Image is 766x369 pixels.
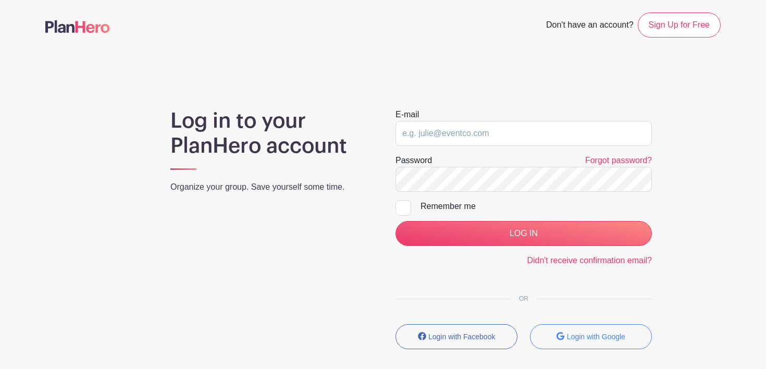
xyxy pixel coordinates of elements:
[170,181,370,193] p: Organize your group. Save yourself some time.
[585,156,652,165] a: Forgot password?
[396,121,652,146] input: e.g. julie@eventco.com
[170,108,370,158] h1: Log in to your PlanHero account
[45,20,110,33] img: logo-507f7623f17ff9eddc593b1ce0a138ce2505c220e1c5a4e2b4648c50719b7d32.svg
[567,333,625,341] small: Login with Google
[421,200,652,213] div: Remember me
[396,221,652,246] input: LOG IN
[396,154,432,167] label: Password
[527,256,652,265] a: Didn't receive confirmation email?
[396,324,517,349] button: Login with Facebook
[396,108,419,121] label: E-mail
[546,15,634,38] span: Don't have an account?
[530,324,652,349] button: Login with Google
[638,13,721,38] a: Sign Up for Free
[511,295,537,302] span: OR
[428,333,495,341] small: Login with Facebook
